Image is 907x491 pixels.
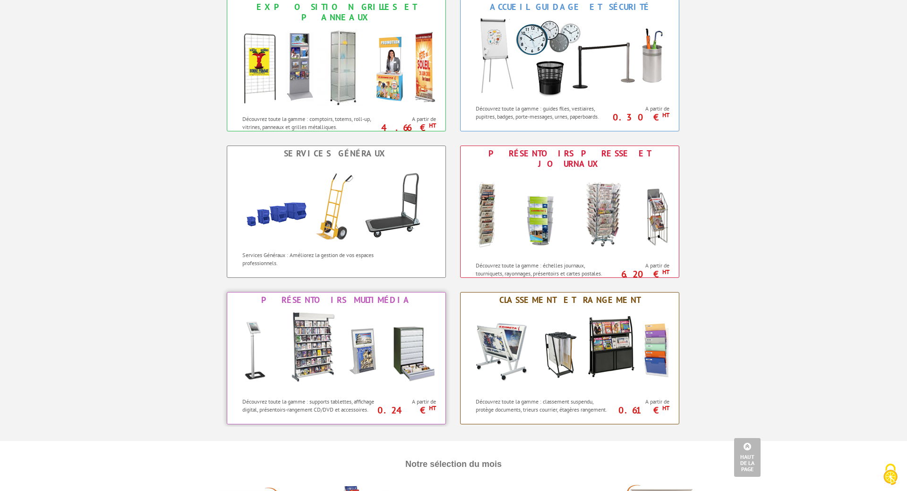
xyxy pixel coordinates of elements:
[466,308,674,393] img: Classement et Rangement
[608,271,669,277] p: 6.20 €
[460,146,679,278] a: Présentoirs Presse et Journaux Présentoirs Presse et Journaux Découvrez toute la gamme : échelles...
[232,308,440,393] img: Présentoirs Multimédia
[230,295,443,305] div: Présentoirs Multimédia
[429,121,436,129] sup: HT
[429,404,436,412] sup: HT
[879,463,902,486] img: Cookies (fenêtre modale)
[662,404,669,412] sup: HT
[242,251,377,267] p: Services Généraux : Améliorez la gestion de vos espaces professionnels.
[375,125,436,130] p: 4.66 €
[463,2,676,12] div: Accueil Guidage et Sécurité
[232,25,440,110] img: Exposition Grilles et Panneaux
[227,146,446,278] a: Services Généraux Services Généraux Services Généraux : Améliorez la gestion de vos espaces profe...
[232,161,440,246] img: Services Généraux
[380,115,436,123] span: A partir de
[242,397,377,413] p: Découvrez toute la gamme : supports tablettes, affichage digital, présentoirs-rangement CD/DVD et...
[375,407,436,413] p: 0.24 €
[476,397,610,413] p: Découvrez toute la gamme : classement suspendu, protège documents, trieurs courrier, étagères ran...
[613,262,669,269] span: A partir de
[227,292,446,424] a: Présentoirs Multimédia Présentoirs Multimédia Découvrez toute la gamme : supports tablettes, affi...
[466,15,674,100] img: Accueil Guidage et Sécurité
[476,261,610,277] p: Découvrez toute la gamme : échelles journaux, tourniquets, rayonnages, présentoirs et cartes post...
[187,450,720,479] h4: Notre Sélection du mois
[230,148,443,159] div: Services Généraux
[608,407,669,413] p: 0.61 €
[380,398,436,405] span: A partir de
[466,172,674,257] img: Présentoirs Presse et Journaux
[476,104,610,121] p: Découvrez toute la gamme : guides files, vestiaires, pupitres, badges, porte-messages, urnes, pap...
[662,111,669,119] sup: HT
[230,2,443,23] div: Exposition Grilles et Panneaux
[608,114,669,120] p: 0.30 €
[242,115,377,131] p: Découvrez toute la gamme : comptoirs, totems, roll-up, vitrines, panneaux et grilles métalliques.
[460,292,679,424] a: Classement et Rangement Classement et Rangement Découvrez toute la gamme : classement suspendu, p...
[463,295,676,305] div: Classement et Rangement
[613,105,669,112] span: A partir de
[662,268,669,276] sup: HT
[874,459,907,491] button: Cookies (fenêtre modale)
[734,438,761,477] a: Haut de la page
[463,148,676,169] div: Présentoirs Presse et Journaux
[613,398,669,405] span: A partir de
